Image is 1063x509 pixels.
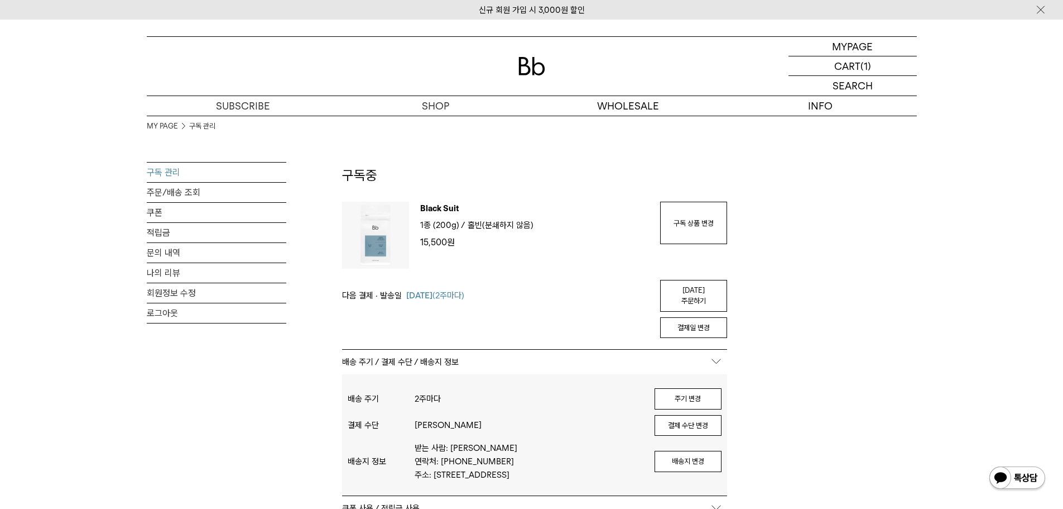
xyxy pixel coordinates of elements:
a: 로그아웃 [147,303,286,323]
a: 문의 내역 [147,243,286,263]
a: 신규 회원 가입 시 3,000원 할인 [479,5,585,15]
span: 원 [447,237,455,248]
p: SEARCH [833,76,873,96]
p: 홀빈(분쇄하지 않음) [468,218,533,232]
img: 카카오톡 채널 1:1 채팅 버튼 [988,465,1046,492]
p: 연락처: [PHONE_NUMBER] [415,455,643,468]
span: 1종 (200g) / [420,220,465,230]
a: 쿠폰 [147,203,286,222]
p: INFO [724,96,917,116]
span: [DATE] [406,291,432,301]
div: 배송지 정보 [348,456,415,467]
button: 배송지 변경 [655,451,722,472]
a: 구독 상품 변경 [660,202,727,244]
p: Black Suit [420,202,649,218]
a: 구독 관리 [189,121,215,132]
button: 주기 변경 [655,388,722,410]
a: SHOP [339,96,532,116]
span: (2주마다) [406,289,464,302]
a: CART (1) [788,56,917,76]
p: CART [834,56,860,75]
div: 결제 수단 [348,420,415,430]
a: MY PAGE [147,121,178,132]
button: 결제일 변경 [660,317,727,339]
a: 회원정보 수정 [147,283,286,303]
p: MYPAGE [832,37,873,56]
button: 결제 수단 변경 [655,415,722,436]
p: (1) [860,56,871,75]
div: 배송 주기 [348,394,415,404]
a: 주문/배송 조회 [147,183,286,202]
a: MYPAGE [788,37,917,56]
a: 나의 리뷰 [147,263,286,283]
p: 받는 사람: [PERSON_NAME] [415,441,643,455]
p: 배송 주기 / 결제 수단 / 배송지 정보 [342,350,727,374]
a: 적립금 [147,223,286,242]
span: 다음 결제 · 발송일 [342,289,402,302]
img: 로고 [518,57,545,75]
a: [DATE] 주문하기 [660,280,727,312]
a: 구독 관리 [147,163,286,182]
img: 상품이미지 [342,202,409,269]
p: [PERSON_NAME] [415,418,643,432]
p: WHOLESALE [532,96,724,116]
p: 15,500 [420,235,649,250]
h2: 구독중 [342,166,727,202]
p: 2주마다 [415,392,643,406]
a: SUBSCRIBE [147,96,339,116]
p: 주소: [STREET_ADDRESS] [415,468,643,482]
